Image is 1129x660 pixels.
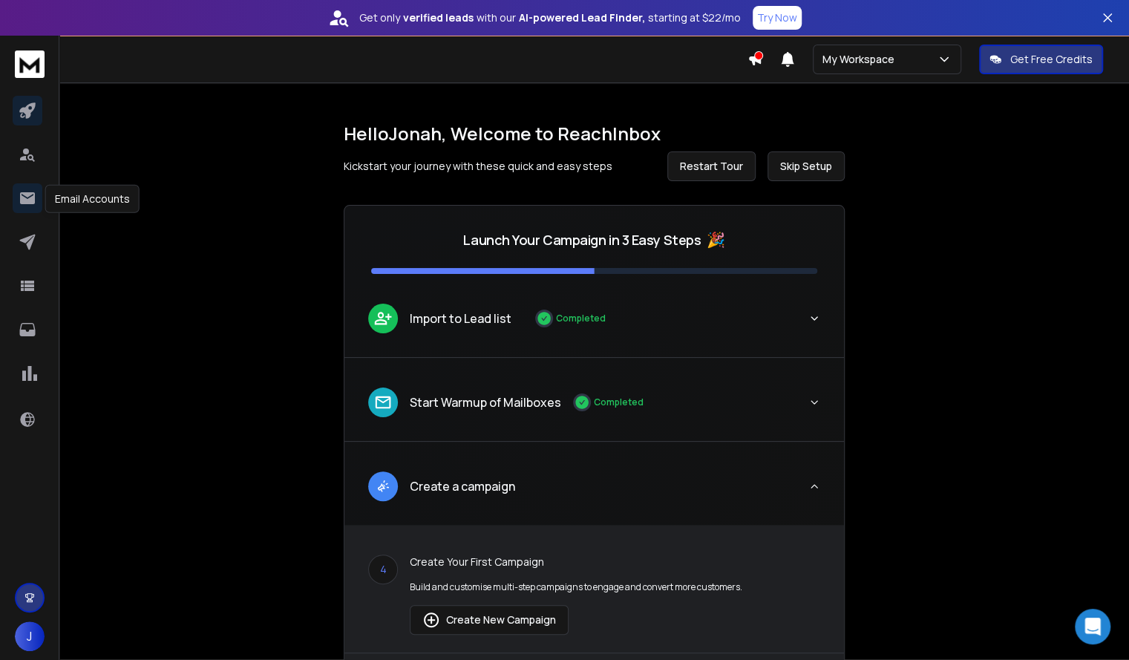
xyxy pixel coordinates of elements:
[15,621,45,651] button: J
[667,151,756,181] button: Restart Tour
[768,151,845,181] button: Skip Setup
[463,229,701,250] p: Launch Your Campaign in 3 Easy Steps
[403,10,474,25] strong: verified leads
[410,581,742,593] p: Build and customise multi-step campaigns to engage and convert more customers.
[344,460,844,525] button: leadCreate a campaign
[1075,609,1110,644] div: Open Intercom Messenger
[519,10,645,25] strong: AI-powered Lead Finder,
[373,393,393,412] img: lead
[410,555,742,569] p: Create Your First Campaign
[373,309,393,327] img: lead
[594,396,644,408] p: Completed
[368,555,398,584] div: 4
[45,185,140,213] div: Email Accounts
[707,229,725,250] span: 🎉
[410,477,515,495] p: Create a campaign
[344,122,845,146] h1: Hello Jonah , Welcome to ReachInbox
[979,45,1103,74] button: Get Free Credits
[780,159,832,174] span: Skip Setup
[359,10,741,25] p: Get only with our starting at $22/mo
[344,376,844,441] button: leadStart Warmup of MailboxesCompleted
[344,292,844,357] button: leadImport to Lead listCompleted
[753,6,802,30] button: Try Now
[410,393,561,411] p: Start Warmup of Mailboxes
[410,310,511,327] p: Import to Lead list
[822,52,900,67] p: My Workspace
[410,605,569,635] button: Create New Campaign
[556,313,606,324] p: Completed
[373,477,393,495] img: lead
[344,159,612,174] p: Kickstart your journey with these quick and easy steps
[422,611,440,629] img: lead
[15,50,45,78] img: logo
[1010,52,1093,67] p: Get Free Credits
[757,10,797,25] p: Try Now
